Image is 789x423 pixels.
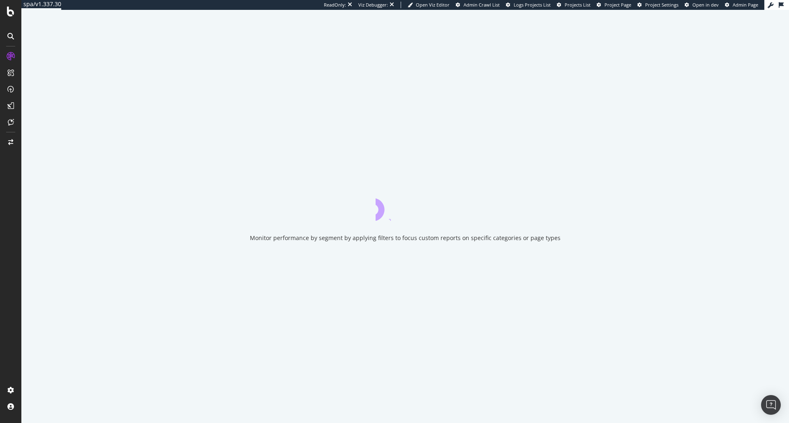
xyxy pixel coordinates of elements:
a: Logs Projects List [506,2,551,8]
div: animation [376,191,435,221]
a: Projects List [557,2,591,8]
div: Monitor performance by segment by applying filters to focus custom reports on specific categories... [250,234,561,242]
a: Project Settings [637,2,678,8]
span: Open in dev [692,2,719,8]
div: Viz Debugger: [358,2,388,8]
div: Open Intercom Messenger [761,395,781,415]
span: Projects List [565,2,591,8]
span: Project Settings [645,2,678,8]
a: Project Page [597,2,631,8]
span: Open Viz Editor [416,2,450,8]
span: Admin Page [733,2,758,8]
div: ReadOnly: [324,2,346,8]
a: Open in dev [685,2,719,8]
span: Project Page [604,2,631,8]
a: Open Viz Editor [408,2,450,8]
a: Admin Crawl List [456,2,500,8]
a: Admin Page [725,2,758,8]
span: Admin Crawl List [464,2,500,8]
span: Logs Projects List [514,2,551,8]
